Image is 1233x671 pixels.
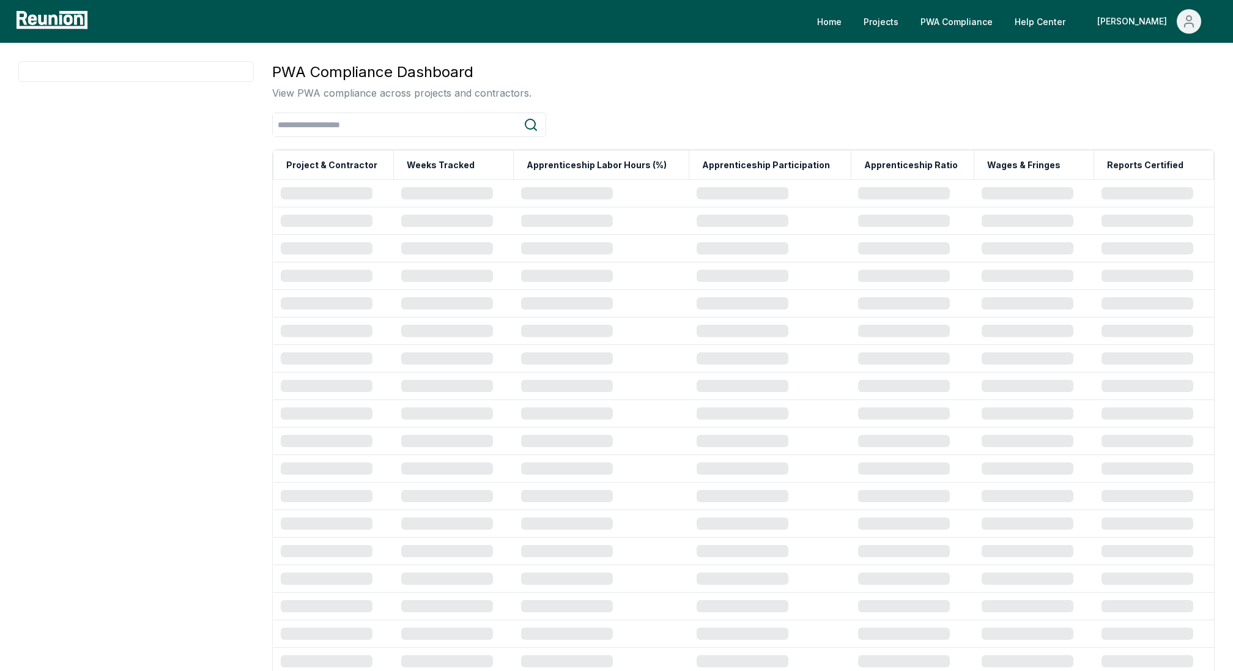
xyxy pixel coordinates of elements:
[1087,9,1211,34] button: [PERSON_NAME]
[272,61,531,83] h3: PWA Compliance Dashboard
[524,153,669,177] button: Apprenticeship Labor Hours (%)
[854,9,908,34] a: Projects
[1005,9,1075,34] a: Help Center
[284,153,380,177] button: Project & Contractor
[1105,153,1186,177] button: Reports Certified
[272,86,531,100] p: View PWA compliance across projects and contractors.
[700,153,832,177] button: Apprenticeship Participation
[404,153,477,177] button: Weeks Tracked
[862,153,960,177] button: Apprenticeship Ratio
[985,153,1063,177] button: Wages & Fringes
[807,9,851,34] a: Home
[911,9,1002,34] a: PWA Compliance
[807,9,1221,34] nav: Main
[1097,9,1172,34] div: [PERSON_NAME]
